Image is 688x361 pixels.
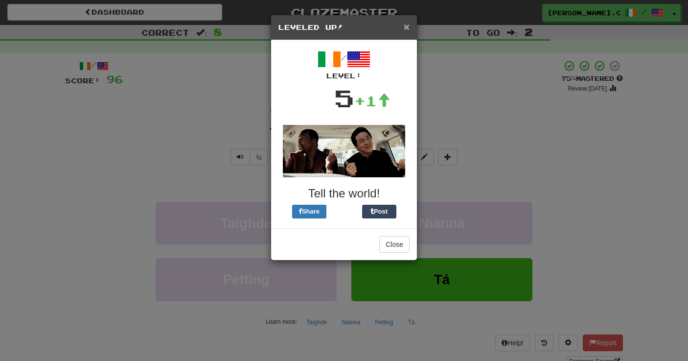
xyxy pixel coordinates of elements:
h5: Leveled Up! [278,23,410,32]
div: 5 [334,81,354,115]
div: +1 [354,91,390,111]
button: Post [362,205,396,218]
img: jackie-chan-chris-tucker-8e28c945e4edb08076433a56fe7d8633100bcb81acdffdd6d8700cc364528c3e.gif [283,125,405,177]
h3: Tell the world! [278,187,410,200]
span: × [404,21,410,32]
button: Share [292,205,326,218]
div: Level: [278,71,410,81]
button: Close [379,236,410,253]
button: Close [404,22,410,32]
div: / [278,48,410,81]
iframe: X Post Button [326,205,362,218]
